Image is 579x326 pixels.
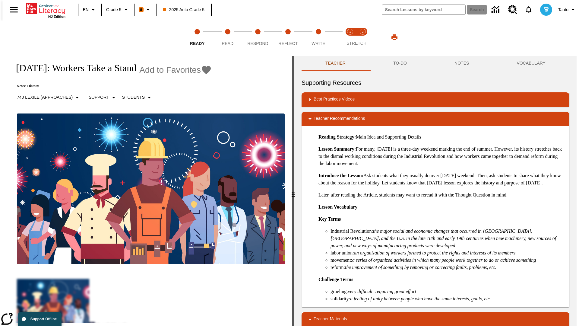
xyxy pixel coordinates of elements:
[314,96,355,103] p: Best Practices Videos
[302,92,569,107] div: Best Practices Videos
[346,41,366,46] span: STRETCH
[318,216,341,222] strong: Key Terms
[318,204,357,209] strong: Lesson Vocabulary
[10,84,212,88] p: News: History
[18,312,62,326] button: Support Offline
[352,257,536,263] em: a series of organized activities in which many people work together to do or achieve something
[558,7,568,13] span: Tauto
[5,1,23,19] button: Open side menu
[354,250,516,255] em: an organization of workers formed to protect the rights and interests of its members
[331,228,565,249] li: Industrial Revolution:
[318,191,565,199] p: Later, after reading the Article, students may want to reread it with the Thought Question in mind.
[14,92,83,103] button: Select Lexile, 740 Lexile (Approaches)
[382,5,465,14] input: search field
[190,41,205,46] span: Ready
[247,41,268,46] span: Respond
[431,56,493,71] button: NOTES
[318,145,565,167] p: For many, [DATE] is a three-day weekend marking the end of summer. However, its history stretches...
[345,265,496,270] em: the improvement of something by removing or correcting faults, problems, etc.
[80,4,100,15] button: Language: EN, Select a language
[318,173,363,178] strong: Introduce the Lesson:
[136,4,154,15] button: Boost Class color is orange. Change class color
[104,4,132,15] button: Grade: Grade 5, Select a grade
[493,56,569,71] button: VOCABULARY
[331,295,565,302] li: solidarity:
[17,113,285,264] img: A banner with a blue background shows an illustrated row of diverse men and women dressed in clot...
[505,2,521,18] a: Resource Center, Will open in new tab
[556,4,579,15] button: Profile/Settings
[83,7,89,13] span: EN
[86,92,119,103] button: Scaffolds, Support
[279,41,298,46] span: Reflect
[318,133,565,141] p: Main Idea and Supporting Details
[294,56,577,326] div: activity
[48,15,65,18] span: NJ Edition
[312,41,325,46] span: Write
[369,56,431,71] button: TO-DO
[302,112,569,126] div: Teacher Recommendations
[139,65,212,75] button: Add to Favorites - Labor Day: Workers Take a Stand
[318,134,356,139] strong: Reading Strategy:
[331,249,565,257] li: labor union:
[106,7,122,13] span: Grade 5
[139,65,201,75] span: Add to Favorites
[314,115,365,123] p: Teacher Recommendations
[140,6,143,13] span: B
[331,229,556,248] em: the major social and economic changes that occurred in [GEOGRAPHIC_DATA], [GEOGRAPHIC_DATA], and ...
[318,172,565,187] p: Ask students what they usually do over [DATE] weekend. Then, ask students to share what they know...
[302,78,569,88] h6: Supporting Resources
[488,2,505,18] a: Data Center
[536,2,556,18] button: Select a new avatar
[240,21,275,54] button: Respond step 3 of 5
[362,30,363,33] text: 2
[30,317,57,321] span: Support Offline
[120,92,155,103] button: Select Student
[331,257,565,264] li: movement:
[354,21,372,54] button: Stretch Respond step 2 of 2
[540,4,552,16] img: avatar image
[301,21,336,54] button: Write step 5 of 5
[210,21,245,54] button: Read step 2 of 5
[521,2,536,18] a: Notifications
[331,264,565,271] li: reform:
[348,289,416,294] em: very difficult: requiring great effort
[122,94,145,101] p: Students
[180,21,215,54] button: Ready step 1 of 5
[350,296,491,301] em: a feeling of unity between people who have the same interests, goals, etc.
[302,56,369,71] button: Teacher
[331,288,565,295] li: grueling:
[318,277,353,282] strong: Challenge Terms
[314,316,347,323] p: Teacher Materials
[222,41,233,46] span: Read
[89,94,109,101] p: Support
[385,32,404,43] button: Print
[17,94,73,101] p: 740 Lexile (Approaches)
[318,146,356,152] strong: Lesson Summary:
[2,56,292,323] div: reading
[163,7,205,13] span: 2025 Auto Grade 5
[349,30,351,33] text: 1
[10,62,136,74] h1: [DATE]: Workers Take a Stand
[302,56,569,71] div: Instructional Panel Tabs
[341,21,359,54] button: Stretch Read step 1 of 2
[26,2,65,18] div: Home
[292,56,294,326] div: Press Enter or Spacebar and then press right and left arrow keys to move the slider
[271,21,305,54] button: Reflect step 4 of 5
